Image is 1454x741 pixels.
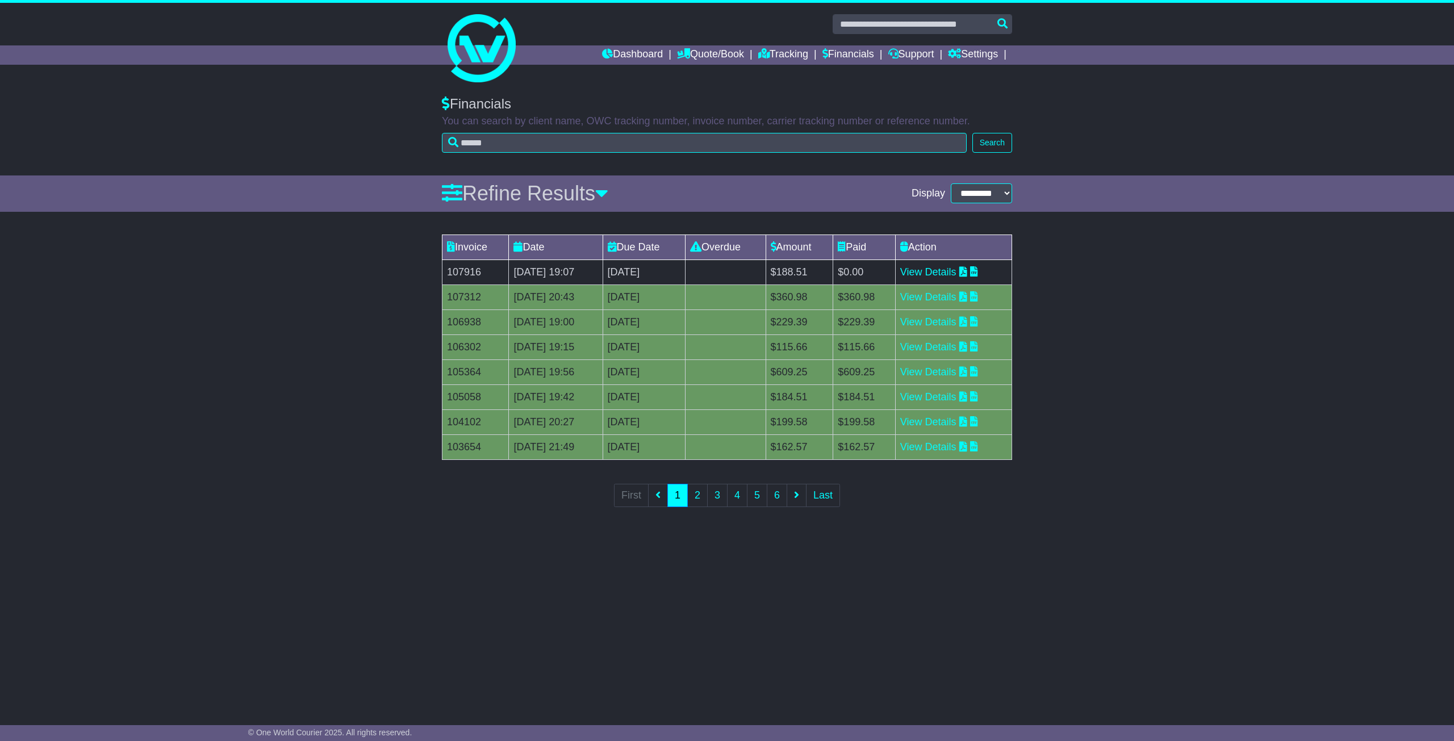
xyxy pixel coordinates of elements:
p: You can search by client name, OWC tracking number, invoice number, carrier tracking number or re... [442,115,1012,128]
td: Amount [766,235,833,259]
td: [DATE] 19:07 [509,259,603,284]
td: [DATE] [603,409,685,434]
td: [DATE] [603,384,685,409]
td: Action [895,235,1012,259]
td: $229.39 [833,309,896,334]
a: View Details [900,366,956,378]
td: $609.25 [766,359,833,384]
td: $609.25 [833,359,896,384]
a: View Details [900,391,956,403]
a: 5 [747,484,767,507]
td: [DATE] 19:15 [509,334,603,359]
td: $115.66 [766,334,833,359]
a: Tracking [758,45,808,65]
td: [DATE] [603,284,685,309]
a: Financials [822,45,874,65]
td: $115.66 [833,334,896,359]
a: 2 [687,484,708,507]
td: [DATE] [603,359,685,384]
a: View Details [900,341,956,353]
td: 104102 [442,409,509,434]
a: 1 [667,484,688,507]
a: View Details [900,291,956,303]
td: Invoice [442,235,509,259]
td: 103654 [442,434,509,459]
td: $162.57 [833,434,896,459]
td: [DATE] [603,434,685,459]
td: $162.57 [766,434,833,459]
td: $199.58 [833,409,896,434]
a: Quote/Book [677,45,744,65]
td: 105058 [442,384,509,409]
a: 4 [727,484,747,507]
td: [DATE] [603,334,685,359]
span: Display [912,187,945,200]
button: Search [972,133,1012,153]
td: [DATE] 19:42 [509,384,603,409]
td: 106302 [442,334,509,359]
td: [DATE] 21:49 [509,434,603,459]
td: $199.58 [766,409,833,434]
a: Refine Results [442,182,608,205]
td: [DATE] 19:56 [509,359,603,384]
a: Support [888,45,934,65]
td: $229.39 [766,309,833,334]
a: Last [806,484,840,507]
span: © One World Courier 2025. All rights reserved. [248,728,412,737]
td: $184.51 [766,384,833,409]
a: View Details [900,441,956,453]
td: [DATE] [603,309,685,334]
td: [DATE] 20:43 [509,284,603,309]
td: Paid [833,235,896,259]
a: Dashboard [602,45,663,65]
td: $0.00 [833,259,896,284]
td: $188.51 [766,259,833,284]
td: [DATE] 19:00 [509,309,603,334]
td: [DATE] [603,259,685,284]
td: 107916 [442,259,509,284]
td: 107312 [442,284,509,309]
td: $184.51 [833,384,896,409]
td: 106938 [442,309,509,334]
td: $360.98 [766,284,833,309]
div: Financials [442,96,1012,112]
a: Settings [948,45,998,65]
a: View Details [900,266,956,278]
a: View Details [900,316,956,328]
a: View Details [900,416,956,428]
td: 105364 [442,359,509,384]
td: Due Date [603,235,685,259]
td: $360.98 [833,284,896,309]
td: Overdue [686,235,766,259]
td: Date [509,235,603,259]
a: 6 [767,484,787,507]
a: 3 [707,484,728,507]
td: [DATE] 20:27 [509,409,603,434]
